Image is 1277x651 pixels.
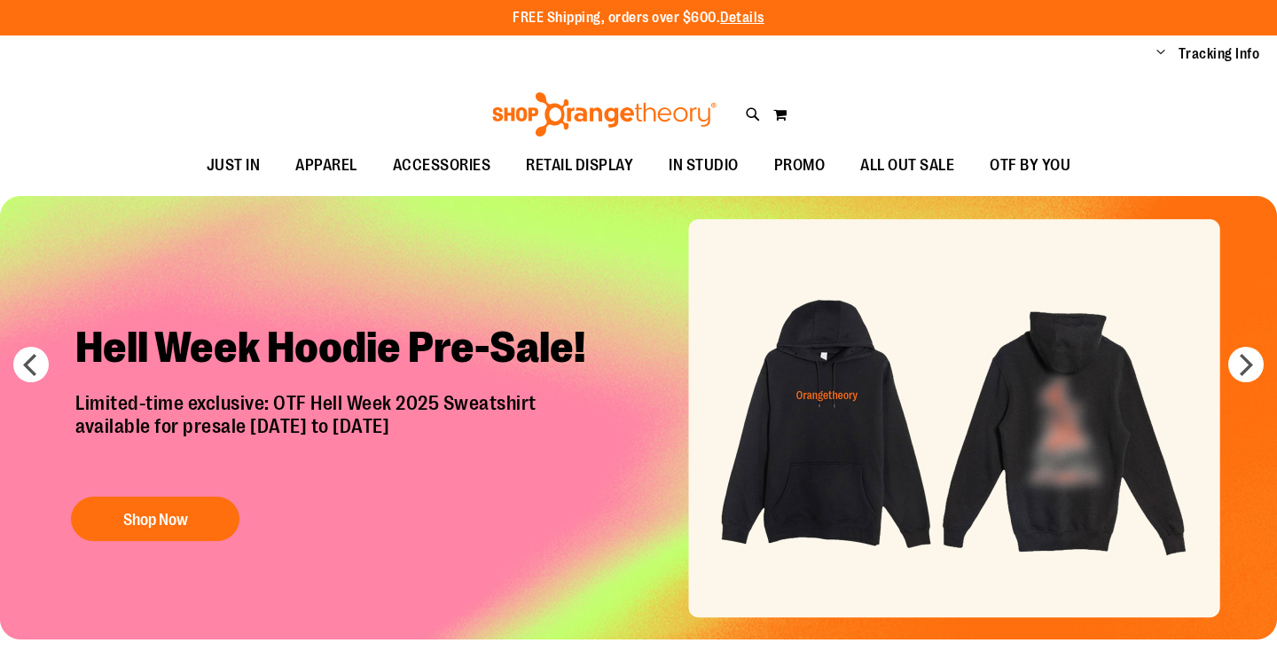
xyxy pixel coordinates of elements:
span: RETAIL DISPLAY [526,145,633,185]
a: Details [720,10,764,26]
button: Account menu [1156,45,1165,63]
button: Shop Now [71,497,239,541]
img: Shop Orangetheory [490,92,719,137]
span: JUST IN [207,145,261,185]
span: PROMO [774,145,826,185]
span: ACCESSORIES [393,145,491,185]
a: Hell Week Hoodie Pre-Sale! Limited-time exclusive: OTF Hell Week 2025 Sweatshirtavailable for pre... [62,308,616,550]
span: OTF BY YOU [990,145,1070,185]
a: Tracking Info [1179,44,1260,64]
span: APPAREL [295,145,357,185]
p: Limited-time exclusive: OTF Hell Week 2025 Sweatshirt available for presale [DATE] to [DATE] [62,392,616,479]
button: prev [13,347,49,382]
span: IN STUDIO [669,145,739,185]
p: FREE Shipping, orders over $600. [513,8,764,28]
span: ALL OUT SALE [860,145,954,185]
h2: Hell Week Hoodie Pre-Sale! [62,308,616,392]
button: next [1228,347,1264,382]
